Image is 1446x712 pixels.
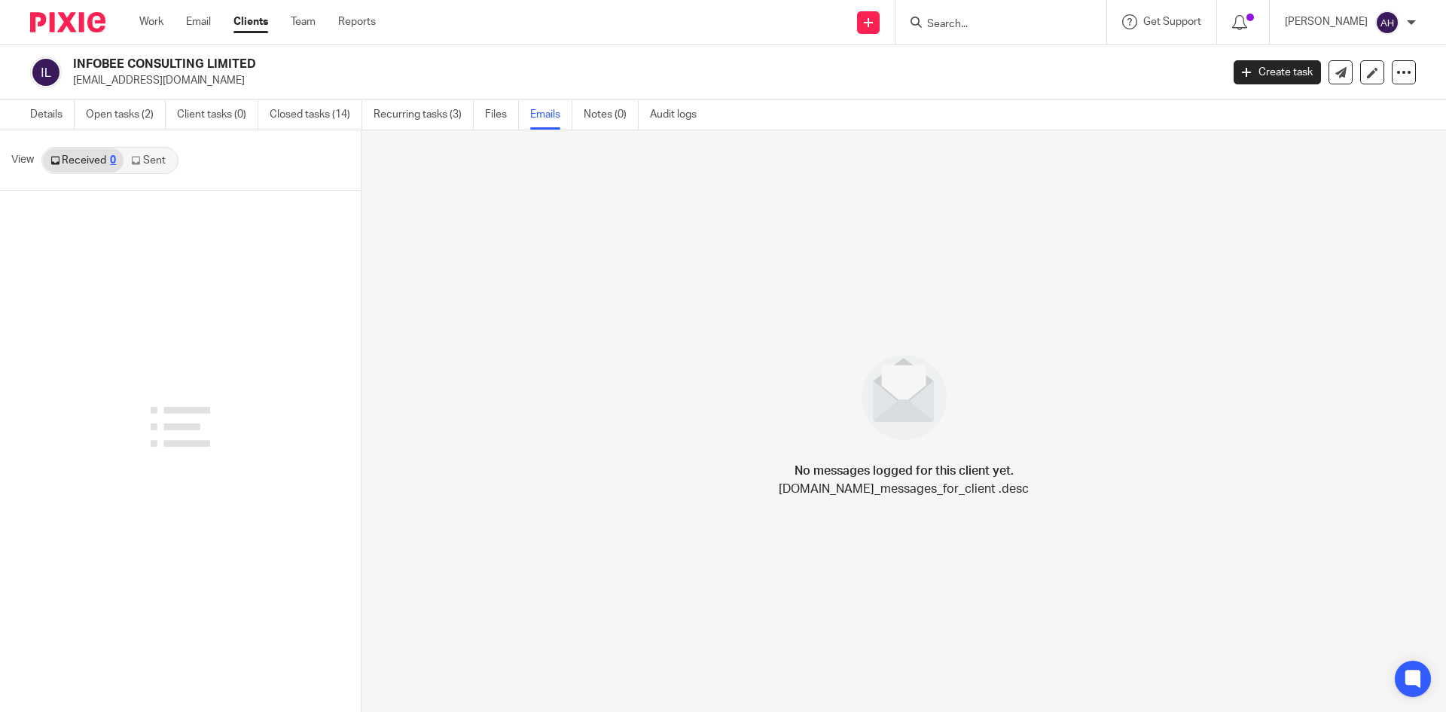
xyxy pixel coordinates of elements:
[485,100,519,130] a: Files
[270,100,362,130] a: Closed tasks (14)
[30,57,62,88] img: svg%3E
[110,155,116,166] div: 0
[1285,14,1368,29] p: [PERSON_NAME]
[73,73,1211,88] p: [EMAIL_ADDRESS][DOMAIN_NAME]
[584,100,639,130] a: Notes (0)
[177,100,258,130] a: Client tasks (0)
[30,12,105,32] img: Pixie
[11,152,34,168] span: View
[926,18,1061,32] input: Search
[779,480,1029,498] p: [DOMAIN_NAME]_messages_for_client .desc
[139,14,163,29] a: Work
[650,100,708,130] a: Audit logs
[30,100,75,130] a: Details
[43,148,124,173] a: Received0
[186,14,211,29] a: Email
[1234,60,1321,84] a: Create task
[124,148,176,173] a: Sent
[73,57,984,72] h2: INFOBEE CONSULTING LIMITED
[291,14,316,29] a: Team
[530,100,572,130] a: Emails
[1143,17,1201,27] span: Get Support
[1375,11,1399,35] img: svg%3E
[233,14,268,29] a: Clients
[852,345,956,450] img: image
[795,462,1014,480] h4: No messages logged for this client yet.
[374,100,474,130] a: Recurring tasks (3)
[86,100,166,130] a: Open tasks (2)
[338,14,376,29] a: Reports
